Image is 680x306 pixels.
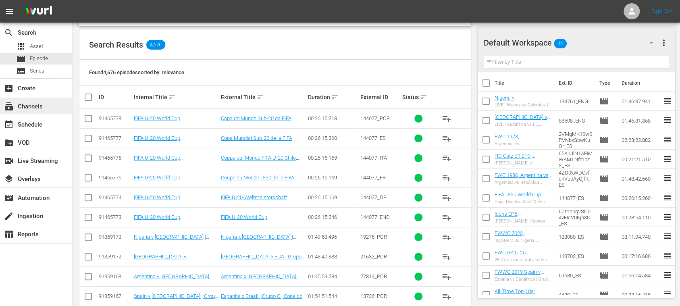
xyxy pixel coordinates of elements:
[555,266,596,285] td: 69680_ES
[442,193,451,202] span: playlist_add
[484,31,661,54] div: Default Workspace
[555,227,596,246] td: 123080_ES
[221,214,287,232] a: FIFA U-20 World Cup [GEOGRAPHIC_DATA] 2025™: Highlights
[99,194,131,200] div: 91465774
[618,246,663,266] td: 00:17:16.686
[495,277,552,282] div: España vs Sudáfrica | Grupo B | Copa Mundial Femenina de la FIFA Francia 2019™ | Partido Completo
[437,247,456,266] button: playlist_add
[495,133,547,158] a: FWC 1978, [GEOGRAPHIC_DATA] v [GEOGRAPHIC_DATA], Final - FMR (ES)
[495,95,552,119] a: Nigeria v [GEOGRAPHIC_DATA] | Group F | FIFA U-20 World Cup Chile 2025™ (ES)
[360,194,386,200] span: 144077_DE
[221,273,303,291] a: Argentina x [GEOGRAPHIC_DATA] | Grupo D | Copa do Mundo Sub-20 da FIFA [GEOGRAPHIC_DATA] 2025™
[402,92,435,102] div: Status
[495,230,547,254] a: FWWC 2023, [GEOGRAPHIC_DATA] v [GEOGRAPHIC_DATA] (ES)
[663,193,672,202] span: reorder
[134,273,215,291] a: Argentina v [GEOGRAPHIC_DATA] | Group D | FIFA U-20 World Cup Chile 2025™ (PT)
[360,293,387,299] span: 13736_POR
[663,154,672,164] span: reorder
[495,192,550,216] a: FIFA U-20 World Cup [GEOGRAPHIC_DATA] 2025™: MD1+MD2+MD3 Highlights (ES)
[555,188,596,208] td: 144077_ES
[4,211,14,221] span: Ingestion
[555,150,596,169] td: 65A1JlN1AFIMWAMTNfmbzX_ES
[495,153,544,171] a: HD Cutz S1 EP3, [PERSON_NAME] and [PERSON_NAME] (ES)
[437,227,456,247] button: playlist_add
[5,6,15,16] span: menu
[618,111,663,130] td: 01:46:31.358
[221,175,299,187] a: Coupe du Monde U-20 de la FIFA, Chili 2025™ : Résumés
[663,115,672,125] span: reorder
[360,175,386,181] span: 144077_FR
[30,54,48,62] span: Episode
[663,96,672,106] span: reorder
[618,92,663,111] td: 01:46:37.941
[99,254,131,260] div: 91359172
[360,115,390,121] span: 144077_POR
[420,94,427,101] span: sort
[4,193,14,203] span: Automation
[437,148,456,168] button: playlist_add
[221,194,290,212] a: FIFA U-20-Weltmeisterschaft [GEOGRAPHIC_DATA] 2025™: Highlights
[663,173,672,183] span: reorder
[599,290,609,300] span: Episode
[554,72,594,94] th: Ext. ID
[308,254,358,260] div: 01:48:40.888
[618,150,663,169] td: 00:21:21.510
[99,273,131,279] div: 91359168
[221,92,306,102] div: External Title
[618,285,663,304] td: 00:23:16.415
[599,232,609,241] span: Episode
[599,116,609,125] span: Episode
[360,135,386,141] span: 144077_ES
[331,94,339,101] span: sort
[257,94,264,101] span: sort
[134,155,205,173] a: FIFA U-20 World Cup [GEOGRAPHIC_DATA] 2025™: MD1+MD2+MD3 Highlights (IT)
[99,94,131,100] div: ID
[495,102,552,108] div: LIVE - Nigeria vs Colombia | Grupo F | Copa Mundial Sub-20 de la FIFA [GEOGRAPHIC_DATA] 2025™
[442,232,451,242] span: playlist_add
[495,257,552,262] div: 25 Goles memorables de la Copa Mundial Sub-20 de la FIFA
[99,115,131,121] div: 91465778
[599,271,609,280] span: Episode
[599,135,609,145] span: Episode
[437,208,456,227] button: playlist_add
[663,231,672,241] span: reorder
[442,133,451,143] span: playlist_add
[437,168,456,187] button: playlist_add
[618,208,663,227] td: 00:28:54.110
[308,234,358,240] div: 01:49:53.496
[16,42,26,51] span: Asset
[555,111,596,130] td: 88508_ENG
[663,289,672,299] span: reorder
[555,208,596,227] td: 6Zmepq2SO04vEIcV0Kjh8O_ES
[442,252,451,262] span: playlist_add
[221,115,295,133] a: Copa do Mundo Sub-20 da FIFA [GEOGRAPHIC_DATA] 2025™: Melhores Momentos
[99,214,131,220] div: 91465773
[308,115,358,121] div: 00:26:15.218
[555,169,596,188] td: 4ZO0kWDCvfiqnVubAyGjfR_ES
[554,35,567,52] span: 14
[495,211,544,223] a: Icons EP5, [PERSON_NAME] (ES)
[495,219,552,224] div: [PERSON_NAME] | Íconos
[437,109,456,128] button: playlist_add
[618,227,663,246] td: 03:11:04.740
[617,72,665,94] th: Duration
[495,269,545,287] a: FWWC 2019 Spain v [GEOGRAPHIC_DATA], Group Stage (ES)
[89,40,143,50] span: Search Results
[16,54,26,64] span: Episode
[618,266,663,285] td: 01:56:14.584
[221,254,306,272] a: [GEOGRAPHIC_DATA] x EUA | Grupo E | Copa do Mundo Sub-20 da FIFA [GEOGRAPHIC_DATA] 2025™
[360,234,387,240] span: 19276_POR
[663,270,672,280] span: reorder
[4,229,14,239] span: Reports
[19,2,58,21] img: ans4CAIJ8jUAAAAAAAAAAAAAAAAAAAAAAAAgQb4GAAAAAAAAAAAAAAAAAAAAAAAAJMjXAAAAAAAAAAAAAAAAAAAAAAAAgAT5G...
[442,173,451,183] span: playlist_add
[308,92,358,102] div: Duration
[495,141,552,146] div: Argentina vs [GEOGRAPHIC_DATA] | Final | Copa Mundial de la FIFA Argentina 1978™ | Partido completo
[308,135,358,141] div: 00:26:15.260
[442,212,451,222] span: playlist_add
[134,92,218,102] div: Internal Title
[360,214,390,220] span: 144077_ENG
[308,155,358,161] div: 00:26:15.169
[4,83,14,93] span: Create
[437,188,456,207] button: playlist_add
